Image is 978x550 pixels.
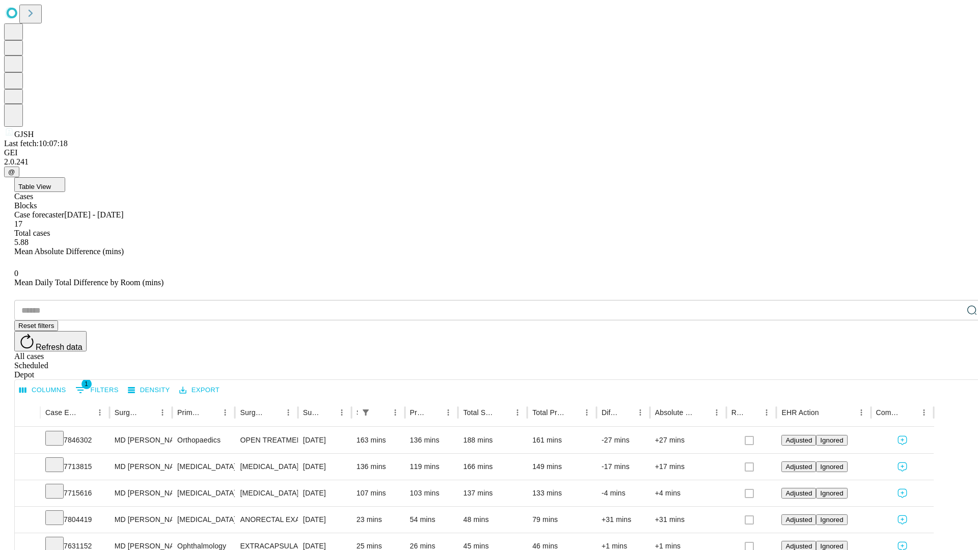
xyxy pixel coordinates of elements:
[496,405,510,420] button: Sort
[463,408,495,417] div: Total Scheduled Duration
[695,405,710,420] button: Sort
[427,405,441,420] button: Sort
[359,405,373,420] div: 1 active filter
[14,177,65,192] button: Table View
[532,454,591,480] div: 149 mins
[410,480,453,506] div: 103 mins
[4,139,68,148] span: Last fetch: 10:07:18
[177,427,230,453] div: Orthopaedics
[45,454,104,480] div: 7713815
[532,408,564,417] div: Total Predicted Duration
[141,405,155,420] button: Sort
[785,436,812,444] span: Adjusted
[303,427,346,453] div: [DATE]
[820,436,843,444] span: Ignored
[14,331,87,351] button: Refresh data
[357,408,358,417] div: Scheduled In Room Duration
[64,210,123,219] span: [DATE] - [DATE]
[240,408,265,417] div: Surgery Name
[903,405,917,420] button: Sort
[820,463,843,471] span: Ignored
[785,463,812,471] span: Adjusted
[565,405,580,420] button: Sort
[745,405,759,420] button: Sort
[580,405,594,420] button: Menu
[204,405,218,420] button: Sort
[710,405,724,420] button: Menu
[619,405,633,420] button: Sort
[20,458,35,476] button: Expand
[115,408,140,417] div: Surgeon Name
[18,183,51,190] span: Table View
[240,427,292,453] div: OPEN TREATMENT [MEDICAL_DATA]
[655,408,694,417] div: Absolute Difference
[781,514,816,525] button: Adjusted
[854,405,868,420] button: Menu
[655,507,721,533] div: +31 mins
[759,405,774,420] button: Menu
[4,167,19,177] button: @
[8,168,15,176] span: @
[125,382,173,398] button: Density
[820,516,843,524] span: Ignored
[303,480,346,506] div: [DATE]
[816,461,847,472] button: Ignored
[602,454,645,480] div: -17 mins
[45,408,77,417] div: Case Epic Id
[177,382,222,398] button: Export
[388,405,402,420] button: Menu
[14,229,50,237] span: Total cases
[917,405,931,420] button: Menu
[240,507,292,533] div: ANORECTAL EXAM UNDER ANESTHESIA
[876,408,902,417] div: Comments
[359,405,373,420] button: Show filters
[320,405,335,420] button: Sort
[14,278,164,287] span: Mean Daily Total Difference by Room (mins)
[820,489,843,497] span: Ignored
[240,454,292,480] div: [MEDICAL_DATA]
[602,408,618,417] div: Difference
[602,507,645,533] div: +31 mins
[441,405,455,420] button: Menu
[115,427,167,453] div: MD [PERSON_NAME] [PERSON_NAME]
[816,514,847,525] button: Ignored
[14,247,124,256] span: Mean Absolute Difference (mins)
[73,382,121,398] button: Show filters
[602,427,645,453] div: -27 mins
[78,405,93,420] button: Sort
[781,435,816,446] button: Adjusted
[781,461,816,472] button: Adjusted
[281,405,295,420] button: Menu
[410,454,453,480] div: 119 mins
[357,507,400,533] div: 23 mins
[357,454,400,480] div: 136 mins
[240,480,292,506] div: [MEDICAL_DATA]
[14,320,58,331] button: Reset filters
[218,405,232,420] button: Menu
[820,405,834,420] button: Sort
[785,489,812,497] span: Adjusted
[303,408,319,417] div: Surgery Date
[781,488,816,499] button: Adjusted
[357,427,400,453] div: 163 mins
[374,405,388,420] button: Sort
[463,427,522,453] div: 188 mins
[820,542,843,550] span: Ignored
[14,210,64,219] span: Case forecaster
[357,480,400,506] div: 107 mins
[4,148,974,157] div: GEI
[655,480,721,506] div: +4 mins
[81,379,92,389] span: 1
[816,435,847,446] button: Ignored
[18,322,54,329] span: Reset filters
[20,511,35,529] button: Expand
[781,408,819,417] div: EHR Action
[410,427,453,453] div: 136 mins
[655,427,721,453] div: +27 mins
[14,238,29,246] span: 5.88
[267,405,281,420] button: Sort
[463,480,522,506] div: 137 mins
[532,427,591,453] div: 161 mins
[45,427,104,453] div: 7846302
[731,408,745,417] div: Resolved in EHR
